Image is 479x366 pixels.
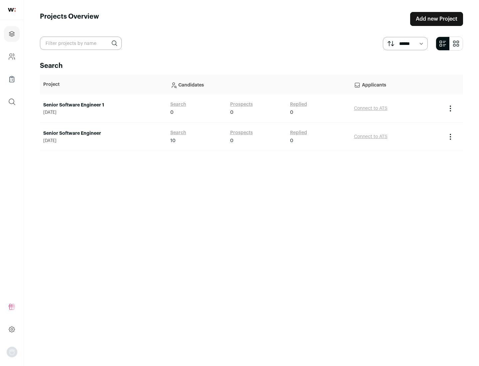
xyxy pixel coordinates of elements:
[43,110,164,115] span: [DATE]
[446,133,454,141] button: Project Actions
[230,137,234,144] span: 0
[40,12,99,26] h1: Projects Overview
[446,104,454,112] button: Project Actions
[170,137,176,144] span: 10
[43,130,164,137] a: Senior Software Engineer
[290,137,293,144] span: 0
[40,61,463,71] h2: Search
[43,102,164,108] a: Senior Software Engineer 1
[230,101,253,108] a: Prospects
[40,37,122,50] input: Filter projects by name
[230,109,234,116] span: 0
[410,12,463,26] a: Add new Project
[170,78,347,91] p: Candidates
[7,347,17,357] button: Open dropdown
[290,109,293,116] span: 0
[290,101,307,108] a: Replied
[4,26,20,42] a: Projects
[43,138,164,143] span: [DATE]
[43,81,164,88] p: Project
[354,78,440,91] p: Applicants
[170,129,186,136] a: Search
[4,49,20,65] a: Company and ATS Settings
[170,101,186,108] a: Search
[354,106,388,111] a: Connect to ATS
[4,71,20,87] a: Company Lists
[230,129,253,136] a: Prospects
[290,129,307,136] a: Replied
[7,347,17,357] img: nopic.png
[354,134,388,139] a: Connect to ATS
[170,109,174,116] span: 0
[8,8,16,12] img: wellfound-shorthand-0d5821cbd27db2630d0214b213865d53afaa358527fdda9d0ea32b1df1b89c2c.svg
